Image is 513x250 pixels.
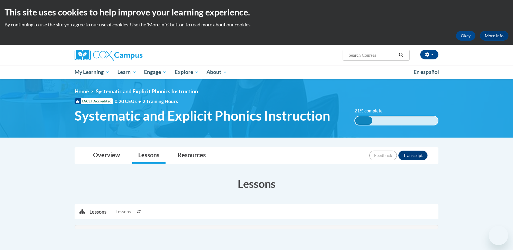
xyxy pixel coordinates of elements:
h2: This site uses cookies to help improve your learning experience. [5,6,508,18]
button: Search [397,52,406,59]
a: Cox Campus [75,50,190,61]
span: IACET Accredited [75,98,113,104]
iframe: Button to launch messaging window [489,226,508,245]
a: Learn [113,65,140,79]
a: Overview [87,148,126,164]
span: Explore [175,68,199,76]
a: Lessons [132,148,166,164]
span: My Learning [75,68,109,76]
a: Home [75,88,89,95]
p: By continuing to use the site you agree to our use of cookies. Use the ‘More info’ button to read... [5,21,508,28]
span: About [206,68,227,76]
h3: Lessons [75,176,438,191]
span: Learn [117,68,136,76]
div: 21% complete [355,116,372,125]
img: Cox Campus [75,50,142,61]
p: Lessons [89,208,106,215]
span: En español [414,69,439,75]
span: • [138,98,141,104]
a: Engage [140,65,171,79]
a: En español [410,66,443,78]
a: More Info [480,31,508,41]
button: Feedback [369,151,397,160]
span: Lessons [116,208,131,215]
button: Transcript [398,151,428,160]
a: Explore [171,65,203,79]
button: Account Settings [420,50,438,59]
a: About [203,65,231,79]
span: Systematic and Explicit Phonics Instruction [75,108,330,124]
button: Okay [456,31,475,41]
span: Engage [144,68,167,76]
input: Search Courses [348,52,397,59]
label: 21% complete [354,108,389,114]
span: 0.20 CEUs [115,98,142,105]
a: My Learning [71,65,113,79]
div: Main menu [65,65,448,79]
a: Resources [172,148,212,164]
span: 2 Training Hours [142,98,178,104]
span: Systematic and Explicit Phonics Instruction [96,88,198,95]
